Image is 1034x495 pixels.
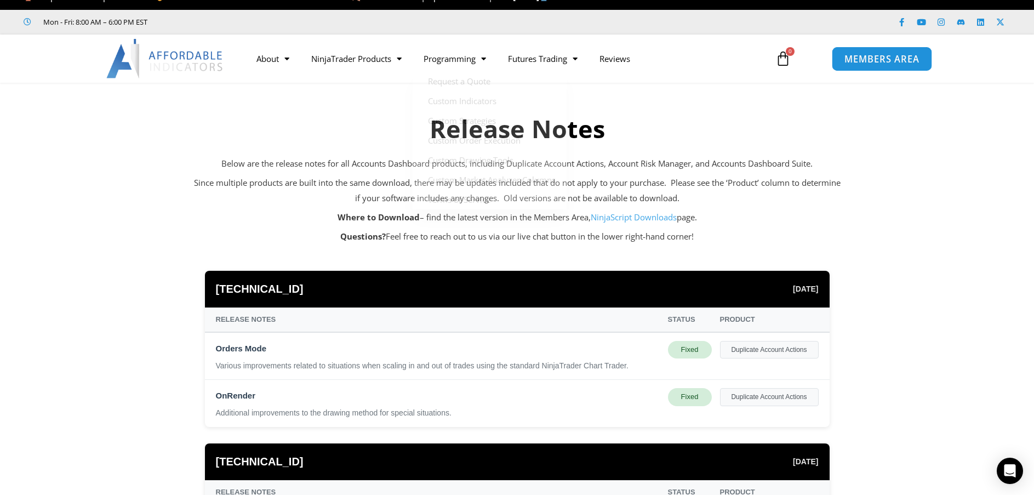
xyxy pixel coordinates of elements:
[194,229,841,244] p: Feel free to reach out to us via our live chat button in the lower right-hand corner!
[163,16,327,27] iframe: Customer reviews powered by Trustpilot
[720,341,819,359] div: Duplicate Account Actions
[413,111,567,130] a: Custom Strategies
[194,113,841,145] h2: Release Notes
[216,388,660,403] div: OnRender
[413,170,567,190] a: Custom Market Analyzer Columns
[591,212,677,223] a: NinjaScript Downloads
[720,388,819,406] div: Duplicate Account Actions
[668,388,712,406] div: Fixed
[413,91,567,111] a: Custom Indicators
[216,341,660,356] div: Orders Mode
[720,313,819,326] div: Product
[413,71,567,91] a: Request a Quote
[106,39,224,78] img: LogoAI | Affordable Indicators – NinjaTrader
[413,71,567,209] ul: Programming
[194,210,841,225] p: – find the latest version in the Members Area, page.
[668,313,712,326] div: Status
[216,361,660,372] div: Various improvements related to situations when scaling in and out of trades using the standard N...
[216,313,660,326] div: Release Notes
[997,458,1023,484] div: Open Intercom Messenger
[793,454,818,469] span: [DATE]
[340,231,386,242] strong: Questions?
[759,43,807,75] a: 0
[413,46,497,71] a: Programming
[497,46,589,71] a: Futures Trading
[338,212,420,223] strong: Where to Download
[245,46,763,71] nav: Menu
[194,156,841,172] p: Below are the release notes for all Accounts Dashboard products, including Duplicate Account Acti...
[245,46,300,71] a: About
[413,190,567,209] a: Terms of Service
[844,54,919,64] span: MEMBERS AREA
[300,46,413,71] a: NinjaTrader Products
[832,46,932,71] a: MEMBERS AREA
[216,452,304,472] span: [TECHNICAL_ID]
[216,408,660,419] div: Additional improvements to the drawing method for special situations.
[413,130,567,150] a: Custom Order Execution
[793,282,818,296] span: [DATE]
[41,15,147,29] span: Mon - Fri: 8:00 AM – 6:00 PM EST
[668,341,712,359] div: Fixed
[589,46,641,71] a: Reviews
[786,47,795,56] span: 0
[413,150,567,170] a: Custom Drawing Tools
[216,279,304,299] span: [TECHNICAL_ID]
[194,175,841,206] p: Since multiple products are built into the same download, there may be updates included that do n...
